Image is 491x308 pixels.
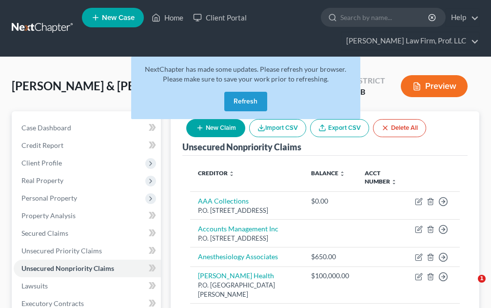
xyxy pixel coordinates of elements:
[12,79,209,93] span: [PERSON_NAME] & [PERSON_NAME]
[21,299,84,308] span: Executory Contracts
[224,92,267,111] button: Refresh
[341,32,479,50] a: [PERSON_NAME] Law Firm, Prof. LLC
[198,225,278,233] a: Accounts Management Inc
[458,275,481,298] iframe: Intercom live chat
[14,260,161,277] a: Unsecured Nonpriority Claims
[310,119,369,137] a: Export CSV
[198,252,278,261] a: Anesthesiology Associates
[198,281,295,299] div: P.O. [GEOGRAPHIC_DATA][PERSON_NAME]
[182,141,301,153] div: Unsecured Nonpriority Claims
[14,277,161,295] a: Lawsuits
[14,207,161,225] a: Property Analysis
[21,229,68,237] span: Secured Claims
[249,119,306,137] button: Import CSV
[21,141,63,149] span: Credit Report
[21,246,102,255] span: Unsecured Priority Claims
[21,123,71,132] span: Case Dashboard
[339,171,345,177] i: unfold_more
[198,197,249,205] a: AAA Collections
[340,8,430,26] input: Search by name...
[365,169,397,185] a: Acct Number unfold_more
[311,196,349,206] div: $0.00
[21,176,63,185] span: Real Property
[373,119,426,137] button: Delete All
[391,179,397,185] i: unfold_more
[102,14,135,21] span: New Case
[198,206,295,215] div: P.O. [STREET_ADDRESS]
[147,9,188,26] a: Home
[229,171,235,177] i: unfold_more
[198,271,274,280] a: [PERSON_NAME] Health
[145,65,346,83] span: NextChapter has made some updates. Please refresh your browser. Please make sure to save your wor...
[478,275,486,283] span: 1
[14,242,161,260] a: Unsecured Priority Claims
[14,137,161,154] a: Credit Report
[14,225,161,242] a: Secured Claims
[401,75,468,97] button: Preview
[14,119,161,137] a: Case Dashboard
[21,264,114,272] span: Unsecured Nonpriority Claims
[350,86,385,98] div: SDB
[350,75,385,86] div: District
[21,194,77,202] span: Personal Property
[311,252,349,262] div: $650.00
[311,169,345,177] a: Balance unfold_more
[188,9,252,26] a: Client Portal
[446,9,479,26] a: Help
[21,159,62,167] span: Client Profile
[198,234,295,243] div: P.O. [STREET_ADDRESS]
[186,119,245,137] button: New Claim
[311,271,349,281] div: $100,000.00
[198,169,235,177] a: Creditor unfold_more
[21,211,76,220] span: Property Analysis
[21,282,48,290] span: Lawsuits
